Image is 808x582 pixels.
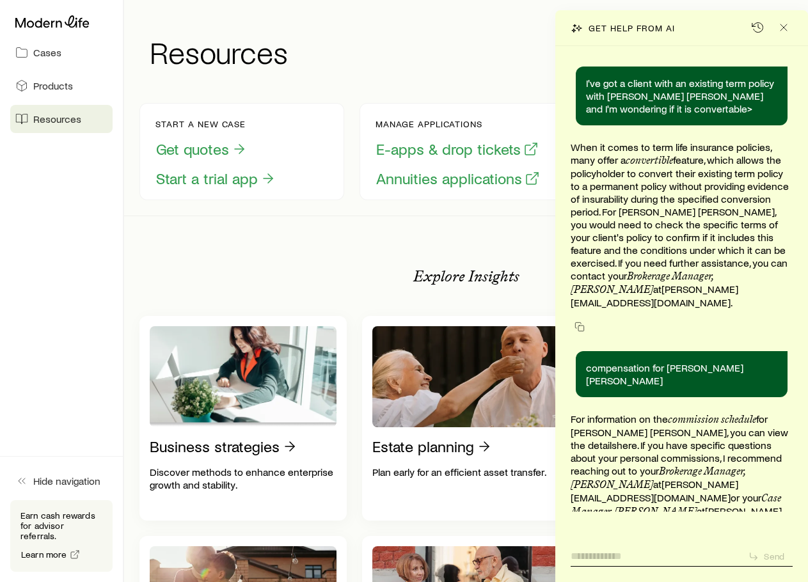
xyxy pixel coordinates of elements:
img: Business strategies [150,326,337,427]
strong: convertible [626,154,673,166]
a: Cases [10,38,113,67]
p: Send [764,551,784,562]
span: Learn more [21,550,67,559]
p: Manage applications [376,119,541,129]
a: Business strategiesDiscover methods to enhance enterprise growth and stability. [139,316,347,521]
h1: Resources [150,36,793,67]
span: Resources [33,113,81,125]
p: Explore Insights [413,267,519,285]
p: Plan early for an efficient asset transfer. [372,466,559,478]
p: Estate planning [372,437,474,455]
button: Get quotes [155,139,248,159]
p: Start a new case [155,119,276,129]
img: Estate planning [372,326,559,427]
button: Start a trial app [155,169,276,189]
strong: Brokerage Manager, [PERSON_NAME] [571,270,713,295]
div: Earn cash rewards for advisor referrals.Learn more [10,500,113,572]
button: Close [775,19,793,36]
a: Resources [10,105,113,133]
p: Earn cash rewards for advisor referrals. [20,510,102,541]
a: here [617,439,637,451]
a: Products [10,72,113,100]
p: Business strategies [150,437,280,455]
span: Products [33,79,73,92]
button: Send [743,548,793,565]
a: Estate planningPlan early for an efficient asset transfer. [362,316,569,521]
p: When it comes to term life insurance policies, many offer a feature, which allows the policyholde... [571,141,793,309]
span: Cases [33,46,61,59]
button: E-apps & drop tickets [376,139,539,159]
p: Get help from AI [589,23,674,33]
p: Discover methods to enhance enterprise growth and stability. [150,466,337,491]
strong: commission schedule [668,413,756,425]
p: I've got a client with an existing term policy with [PERSON_NAME] [PERSON_NAME] and I'm wondering... [586,77,777,115]
button: Hide navigation [10,467,113,495]
span: Hide navigation [33,475,100,487]
p: compensation for [PERSON_NAME] [PERSON_NAME] [586,361,777,387]
p: For information on the for [PERSON_NAME] [PERSON_NAME], you can view the details . If you have sp... [571,413,793,531]
button: Annuities applications [376,169,541,189]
